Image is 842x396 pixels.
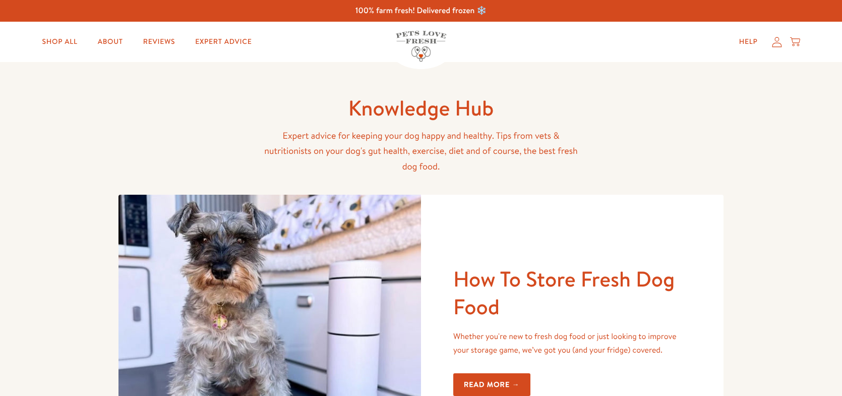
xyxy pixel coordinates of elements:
[453,373,530,396] a: Read more →
[260,94,582,122] h1: Knowledge Hub
[34,32,86,52] a: Shop All
[187,32,260,52] a: Expert Advice
[90,32,131,52] a: About
[731,32,766,52] a: Help
[453,264,675,321] a: How To Store Fresh Dog Food
[135,32,183,52] a: Reviews
[260,128,582,175] p: Expert advice for keeping your dog happy and healthy. Tips from vets & nutritionists on your dog'...
[396,31,446,62] img: Pets Love Fresh
[453,330,691,357] p: Whether you're new to fresh dog food or just looking to improve your storage game, we’ve got you ...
